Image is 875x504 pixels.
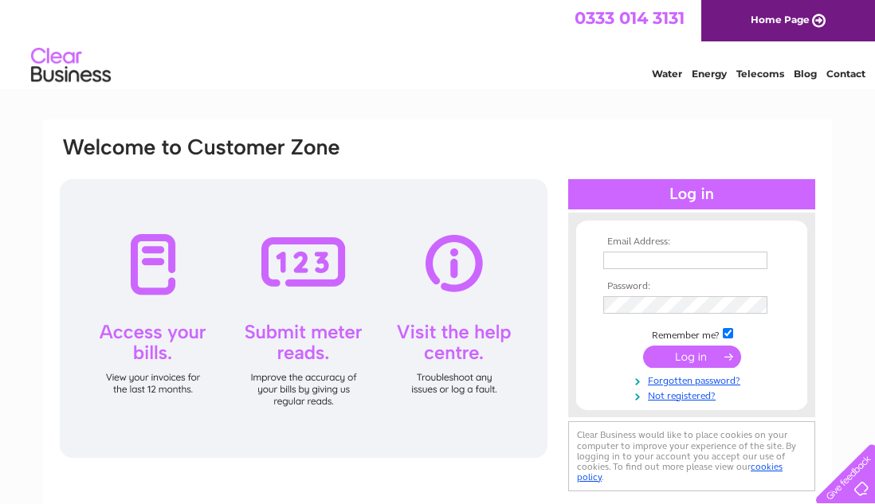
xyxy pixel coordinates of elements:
td: Remember me? [599,326,784,342]
a: 0333 014 3131 [575,8,685,28]
a: cookies policy [577,461,783,483]
th: Email Address: [599,236,784,248]
a: Energy [692,68,727,80]
div: Clear Business is a trading name of Verastar Limited (registered in [GEOGRAPHIC_DATA] No. 3667643... [62,9,815,77]
a: Contact [826,68,865,80]
a: Forgotten password? [603,372,784,387]
a: Not registered? [603,387,784,402]
div: Clear Business would like to place cookies on your computer to improve your experience of the sit... [568,421,815,490]
img: logo.png [30,41,112,90]
th: Password: [599,281,784,292]
a: Blog [794,68,817,80]
a: Telecoms [736,68,784,80]
a: Water [652,68,682,80]
input: Submit [643,346,741,368]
